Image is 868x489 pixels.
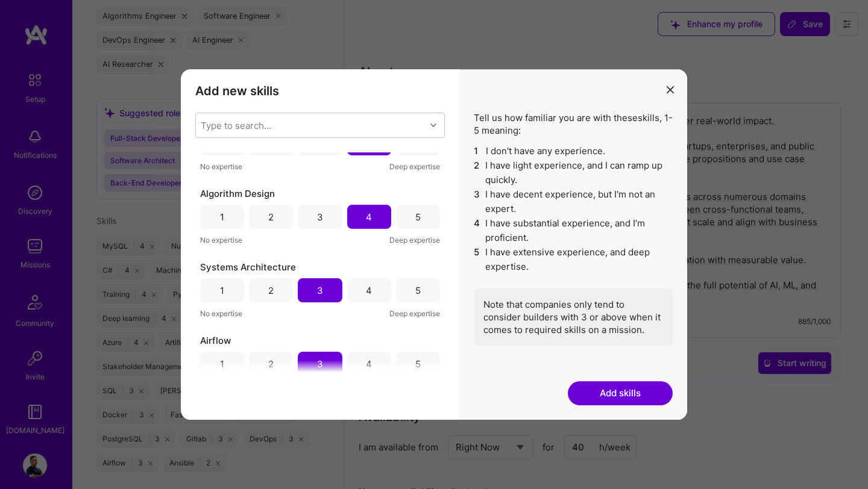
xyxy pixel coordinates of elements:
span: Systems Architecture [200,261,296,273]
div: Tell us how familiar you are with these skills , 1-5 meaning: [474,111,673,346]
span: Deep expertise [389,234,440,246]
div: 2 [268,284,274,297]
div: 1 [220,211,224,223]
span: No expertise [200,234,242,246]
div: Note that companies only tend to consider builders with 3 or above when it comes to required skil... [474,288,673,346]
div: 1 [220,284,224,297]
div: 3 [317,358,323,370]
div: Type to search... [201,119,271,132]
div: 2 [268,358,274,370]
i: icon Chevron [430,122,436,128]
i: icon Close [667,86,674,93]
div: 4 [366,358,372,370]
div: 3 [317,284,323,297]
span: 5 [474,245,480,274]
span: 2 [474,158,480,187]
div: 1 [220,358,224,370]
div: 5 [415,211,421,223]
span: Deep expertise [389,307,440,320]
h3: Add new skills [195,84,445,98]
span: 3 [474,187,480,216]
li: I have light experience, and I can ramp up quickly. [474,158,673,187]
span: Deep expertise [389,160,440,173]
span: 4 [474,216,480,245]
li: I have decent experience, but I'm not an expert. [474,187,673,216]
div: 2 [268,211,274,223]
div: 3 [317,211,323,223]
span: Airflow [200,334,231,347]
div: 4 [366,284,372,297]
div: modal [181,69,687,420]
li: I don't have any experience. [474,144,673,158]
li: I have extensive experience, and deep expertise. [474,245,673,274]
div: 4 [366,211,372,223]
span: 1 [474,144,481,158]
span: No expertise [200,307,242,320]
li: I have substantial experience, and I’m proficient. [474,216,673,245]
div: 5 [415,284,421,297]
span: Algorithm Design [200,187,275,200]
span: No expertise [200,160,242,173]
div: 5 [415,358,421,370]
button: Add skills [568,381,673,405]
